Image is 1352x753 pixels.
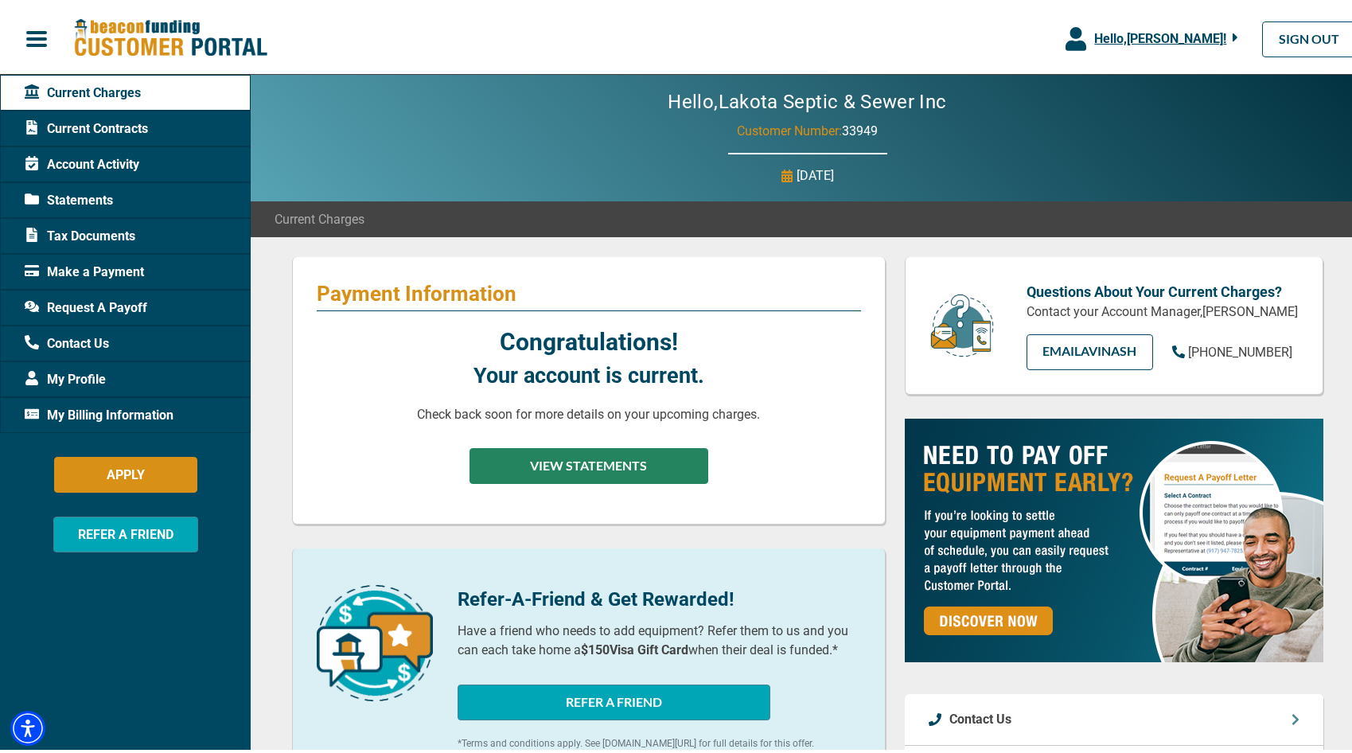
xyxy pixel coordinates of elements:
p: Contact Us [949,707,1011,726]
p: Questions About Your Current Charges? [1027,278,1299,299]
p: Payment Information [317,278,861,303]
span: Current Contracts [25,116,148,135]
p: [DATE] [797,163,834,182]
b: $150 Visa Gift Card [581,639,688,654]
img: payoff-ad-px.jpg [905,416,1323,659]
button: REFER A FRIEND [53,513,198,549]
span: Make a Payment [25,259,144,279]
span: Request A Payoff [25,295,147,314]
a: [PHONE_NUMBER] [1172,340,1292,359]
button: REFER A FRIEND [458,681,770,717]
span: Customer Number: [737,120,842,135]
span: Current Charges [25,80,141,99]
span: 33949 [842,120,878,135]
img: refer-a-friend-icon.png [317,582,433,698]
p: Congratulations! [500,321,678,357]
span: [PHONE_NUMBER] [1188,341,1292,357]
span: Statements [25,188,113,207]
img: Beacon Funding Customer Portal Logo [73,15,267,56]
span: Account Activity [25,152,139,171]
h2: Hello, Lakota Septic & Sewer Inc [620,88,994,111]
button: APPLY [54,454,197,490]
button: VIEW STATEMENTS [469,445,708,481]
p: Contact your Account Manager, [PERSON_NAME] [1027,299,1299,318]
p: *Terms and conditions apply. See [DOMAIN_NAME][URL] for full details for this offer. [458,733,861,747]
span: Current Charges [275,207,364,226]
span: My Profile [25,367,106,386]
p: Refer-A-Friend & Get Rewarded! [458,582,861,611]
span: Contact Us [25,331,109,350]
span: My Billing Information [25,403,173,422]
p: Have a friend who needs to add equipment? Refer them to us and you can each take home a when thei... [458,618,861,657]
span: Hello, [PERSON_NAME] ! [1094,28,1226,43]
p: Your account is current. [473,357,704,389]
p: Check back soon for more details on your upcoming charges. [417,402,760,421]
a: EMAILAvinash [1027,331,1153,367]
span: Tax Documents [25,224,135,243]
div: Accessibility Menu [10,708,45,743]
img: customer-service.png [926,290,998,356]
